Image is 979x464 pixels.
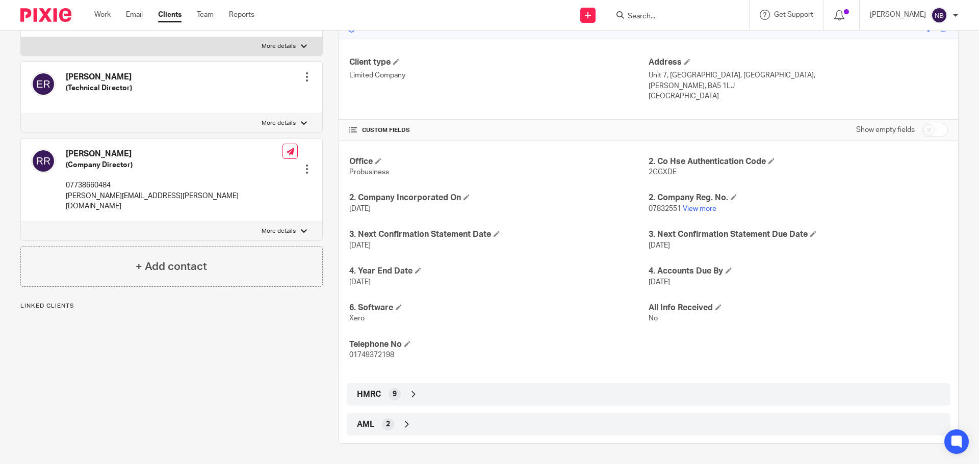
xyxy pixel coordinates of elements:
h4: Address [649,57,948,68]
h4: 4. Accounts Due By [649,266,948,277]
h4: 2. Co Hse Authentication Code [649,156,948,167]
p: [PERSON_NAME], BA5 1LJ [649,81,948,91]
h4: 6. Software [349,303,649,313]
span: Get Support [774,11,813,18]
p: Linked clients [20,302,323,310]
span: 01749372198 [349,351,394,359]
img: svg%3E [31,149,56,173]
p: Unit 7, [GEOGRAPHIC_DATA], [GEOGRAPHIC_DATA], [649,70,948,80]
p: More details [262,119,296,127]
h4: Office [349,156,649,167]
h4: CUSTOM FIELDS [349,126,649,134]
a: Clients [158,10,182,20]
p: Limited Company [349,70,649,80]
h5: (Company Director) [66,160,282,170]
h4: Client type [349,57,649,68]
a: Reports [229,10,254,20]
h4: 3. Next Confirmation Statement Due Date [649,229,948,240]
a: Work [94,10,111,20]
a: Email [126,10,143,20]
span: Xero [349,315,365,322]
p: More details [262,227,296,235]
h4: 2. Company Incorporated On [349,193,649,203]
span: [DATE] [349,205,371,212]
h4: 2. Company Reg. No. [649,193,948,203]
p: [PERSON_NAME][EMAIL_ADDRESS][PERSON_NAME][DOMAIN_NAME] [66,191,282,212]
h4: 4. Year End Date [349,266,649,277]
p: [PERSON_NAME] [870,10,926,20]
h4: [PERSON_NAME] [66,72,132,83]
span: No [649,315,658,322]
span: [DATE] [649,242,670,249]
span: 2 [386,419,390,429]
span: 2GGXDE [649,169,677,176]
input: Search [627,12,718,21]
h4: Telephone No [349,339,649,350]
h4: [PERSON_NAME] [66,149,282,159]
a: View more [683,205,716,212]
h5: (Technical Director) [66,83,132,93]
a: Team [197,10,214,20]
span: [DATE] [349,279,371,286]
label: Show empty fields [856,125,915,135]
p: [GEOGRAPHIC_DATA] [649,91,948,101]
span: AML [357,419,374,430]
span: Probusiness [349,169,389,176]
span: 07832551 [649,205,681,212]
h4: 3. Next Confirmation Statement Date [349,229,649,240]
span: [DATE] [649,279,670,286]
p: 07738660484 [66,180,282,190]
span: [DATE] [349,242,371,249]
h4: All Info Received [649,303,948,313]
h4: + Add contact [136,259,207,275]
p: More details [262,42,296,50]
span: 9 [393,389,397,399]
img: svg%3E [931,7,947,23]
img: svg%3E [31,72,56,96]
img: Pixie [20,8,71,22]
span: HMRC [357,389,381,400]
